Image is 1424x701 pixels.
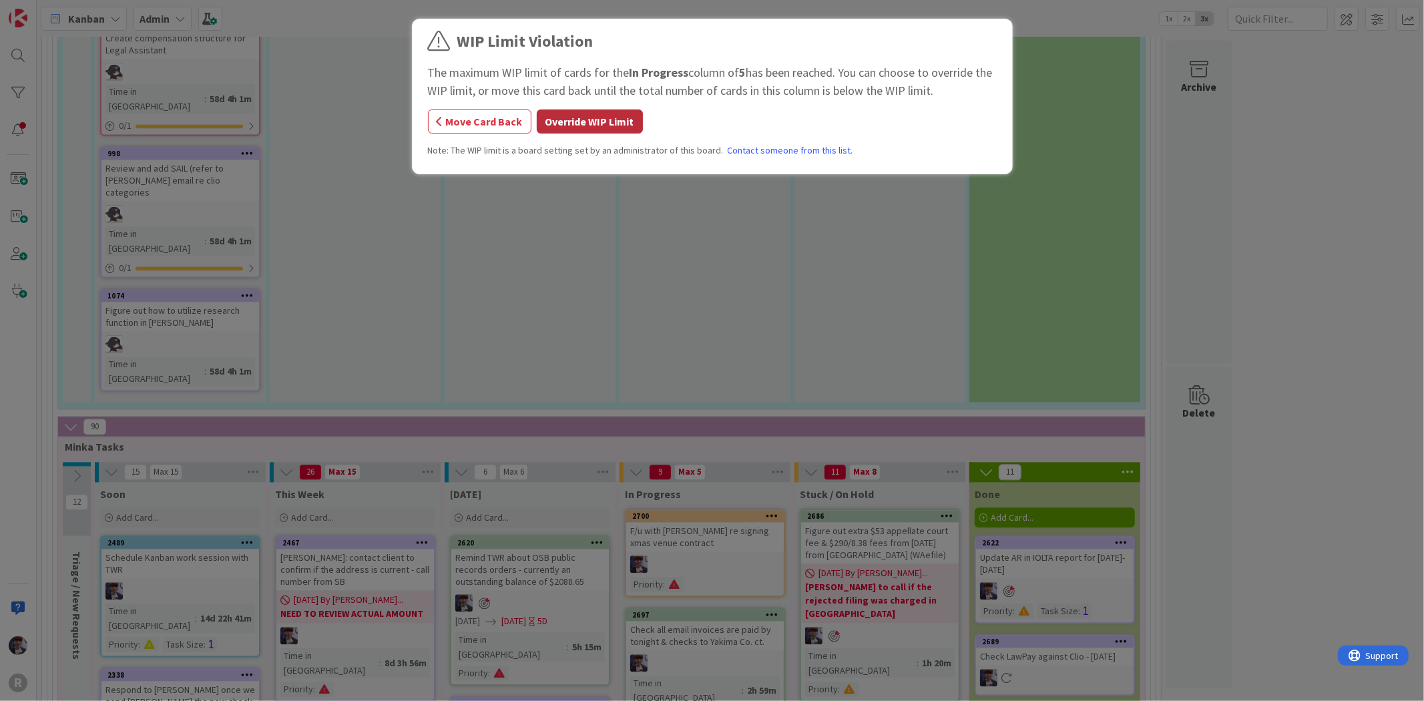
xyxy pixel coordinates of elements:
div: Note: The WIP limit is a board setting set by an administrator of this board. [428,144,997,158]
div: WIP Limit Violation [457,29,594,53]
b: 5 [740,65,746,80]
div: The maximum WIP limit of cards for the column of has been reached. You can choose to override the... [428,63,997,99]
a: Contact someone from this list. [728,144,853,158]
button: Move Card Back [428,109,531,134]
button: Override WIP Limit [537,109,643,134]
span: Support [28,2,61,18]
b: In Progress [630,65,689,80]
